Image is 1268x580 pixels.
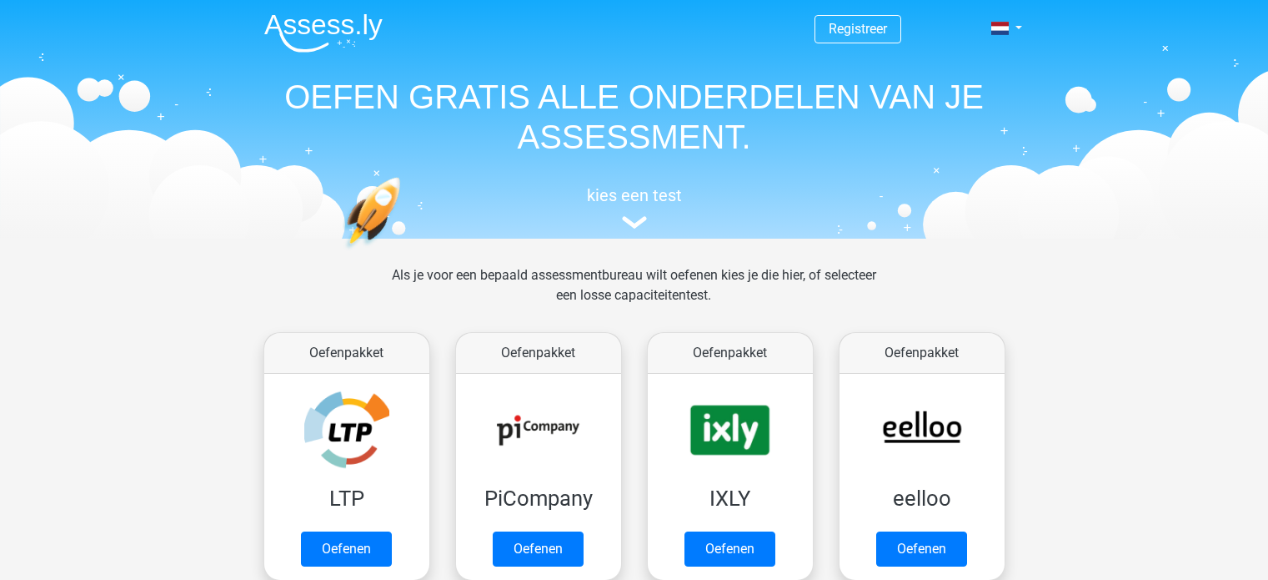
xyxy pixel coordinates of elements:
a: Oefenen [301,532,392,567]
a: Oefenen [493,532,584,567]
img: oefenen [343,177,465,328]
img: assessment [622,216,647,229]
h5: kies een test [251,185,1018,205]
a: Oefenen [876,532,967,567]
a: kies een test [251,185,1018,229]
a: Oefenen [684,532,775,567]
img: Assessly [264,13,383,53]
a: Registreer [829,21,887,37]
div: Als je voor een bepaald assessmentbureau wilt oefenen kies je die hier, of selecteer een losse ca... [378,265,890,325]
h1: OEFEN GRATIS ALLE ONDERDELEN VAN JE ASSESSMENT. [251,77,1018,157]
